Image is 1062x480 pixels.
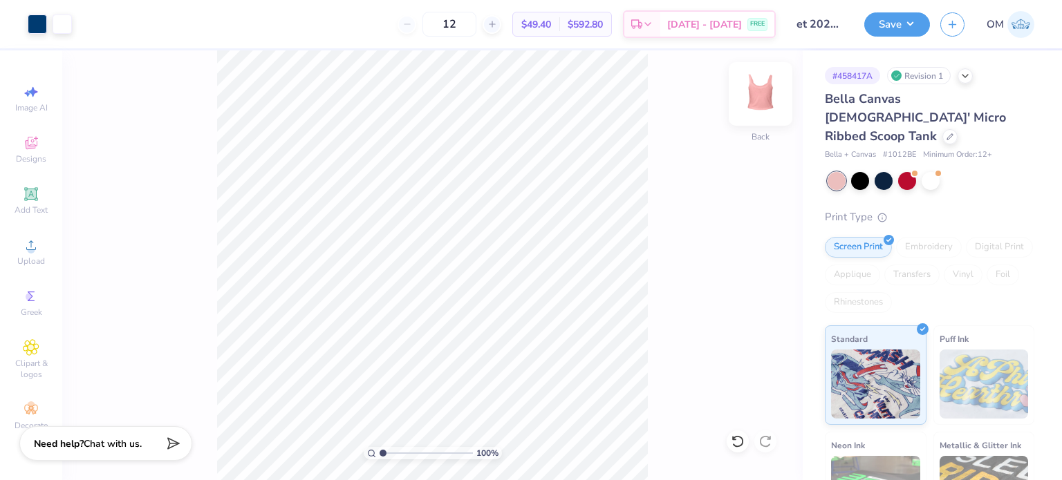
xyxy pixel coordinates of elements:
[825,90,1006,144] span: Bella Canvas [DEMOGRAPHIC_DATA]' Micro Ribbed Scoop Tank
[34,437,84,450] strong: Need help?
[825,292,892,313] div: Rhinestones
[521,17,551,32] span: $49.40
[667,17,742,32] span: [DATE] - [DATE]
[17,256,45,267] span: Upload
[21,307,42,318] span: Greek
[15,420,48,431] span: Decorate
[831,349,920,419] img: Standard
[940,438,1021,452] span: Metallic & Glitter Ink
[864,12,930,37] button: Save
[884,265,940,285] div: Transfers
[476,447,499,459] span: 100 %
[15,102,48,113] span: Image AI
[733,66,788,122] img: Back
[923,149,992,161] span: Minimum Order: 12 +
[84,437,142,450] span: Chat with us.
[940,332,969,346] span: Puff Ink
[825,67,880,84] div: # 458417A
[896,237,962,258] div: Embroidery
[883,149,916,161] span: # 1012BE
[422,12,476,37] input: – –
[940,349,1029,419] img: Puff Ink
[987,17,1004,32] span: OM
[831,332,868,346] span: Standard
[7,358,55,380] span: Clipart & logos
[825,237,892,258] div: Screen Print
[1007,11,1034,38] img: Om Mehrotra
[752,131,770,143] div: Back
[750,19,765,29] span: FREE
[944,265,982,285] div: Vinyl
[786,10,854,38] input: Untitled Design
[987,265,1019,285] div: Foil
[966,237,1033,258] div: Digital Print
[825,209,1034,225] div: Print Type
[568,17,603,32] span: $592.80
[887,67,951,84] div: Revision 1
[987,11,1034,38] a: OM
[15,204,48,215] span: Add Text
[825,149,876,161] span: Bella + Canvas
[16,153,46,164] span: Designs
[825,265,880,285] div: Applique
[831,438,865,452] span: Neon Ink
